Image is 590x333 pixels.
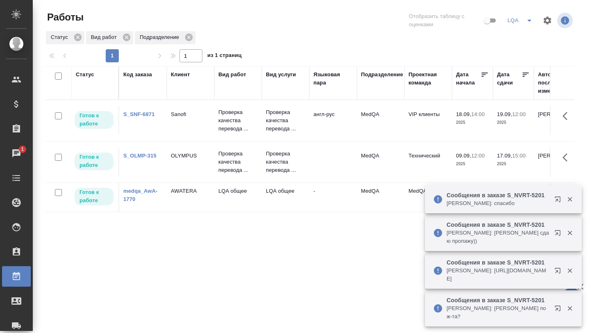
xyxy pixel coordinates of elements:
span: Посмотреть информацию [557,13,574,28]
button: Открыть в новой вкладке [549,300,569,320]
td: MedQA [357,183,404,212]
p: [PERSON_NAME]: [URL][DOMAIN_NAME] [447,267,549,283]
div: Код заказа [123,71,152,79]
p: LQA общее [266,187,305,195]
p: 2025 [497,160,530,168]
p: Статус [51,33,71,41]
button: Здесь прячутся важные кнопки [558,183,577,203]
p: Готов к работе [79,112,109,128]
p: [PERSON_NAME]: спасибо [447,199,549,208]
p: Проверка качества перевода ... [266,150,305,174]
button: Закрыть [561,229,578,237]
p: 2025 [456,119,489,127]
td: Технический [404,148,452,176]
td: [PERSON_NAME] [534,183,581,212]
td: VIP клиенты [404,106,452,135]
td: [PERSON_NAME] [534,148,581,176]
div: Вид услуги [266,71,296,79]
td: MedQA [357,106,404,135]
div: Проектная команда [408,71,448,87]
button: Здесь прячутся важные кнопки [558,106,577,126]
p: Проверка качества перевода ... [266,108,305,133]
td: MedQA [404,183,452,212]
p: Готов к работе [79,188,109,205]
a: S_SNF-6871 [123,111,155,117]
p: Проверка качества перевода ... [218,108,258,133]
a: 1 [2,143,31,164]
div: Вид работ [86,31,133,44]
p: Сообщения в заказе S_NVRT-5201 [447,191,549,199]
a: medqa_AwA-1770 [123,188,158,202]
button: Открыть в новой вкладке [549,225,569,244]
p: [PERSON_NAME]: [PERSON_NAME] пож-та? [447,304,549,321]
div: Языковая пара [313,71,353,87]
p: 2025 [497,119,530,127]
div: Дата сдачи [497,71,522,87]
div: Исполнитель может приступить к работе [74,187,114,206]
button: Закрыть [561,305,578,312]
span: Отобразить таблицу с оценками [409,12,482,29]
p: [PERSON_NAME]: [PERSON_NAME] сдаю пропажу)) [447,229,549,245]
button: Открыть в новой вкладке [549,191,569,211]
p: AWATERA [171,187,210,195]
p: 15:00 [512,153,526,159]
button: Закрыть [561,267,578,274]
div: Подразделение [361,71,403,79]
td: - [309,183,357,212]
td: англ-рус [309,106,357,135]
div: Подразделение [135,31,195,44]
p: LQA общее [218,187,258,195]
p: 14:00 [471,111,485,117]
a: S_OLMP-315 [123,153,157,159]
div: split button [505,14,538,27]
p: Сообщения в заказе S_NVRT-5201 [447,221,549,229]
p: 18.09, [456,111,471,117]
div: Статус [76,71,94,79]
button: Закрыть [561,196,578,203]
div: Автор последнего изменения [538,71,577,95]
button: Здесь прячутся важные кнопки [558,148,577,167]
p: Sanofi [171,110,210,119]
p: Готов к работе [79,153,109,169]
p: Подразделение [140,33,182,41]
span: Работы [45,11,84,24]
p: OLYMPUS [171,152,210,160]
div: Статус [46,31,84,44]
span: 1 [16,145,29,153]
p: 09.09, [456,153,471,159]
p: 17.09, [497,153,512,159]
div: Клиент [171,71,190,79]
p: Сообщения в заказе S_NVRT-5201 [447,296,549,304]
p: 12:00 [471,153,485,159]
span: Настроить таблицу [538,11,557,30]
p: Сообщения в заказе S_NVRT-5201 [447,258,549,267]
span: из 1 страниц [207,50,242,62]
td: MedQA [357,148,404,176]
div: Исполнитель может приступить к работе [74,152,114,171]
p: 2025 [456,160,489,168]
button: Открыть в новой вкладке [549,262,569,282]
p: Проверка качества перевода ... [218,150,258,174]
p: 19.09, [497,111,512,117]
div: Исполнитель может приступить к работе [74,110,114,130]
p: Вид работ [91,33,120,41]
p: 12:00 [512,111,526,117]
div: Вид работ [218,71,246,79]
td: [PERSON_NAME] [534,106,581,135]
div: Дата начала [456,71,481,87]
